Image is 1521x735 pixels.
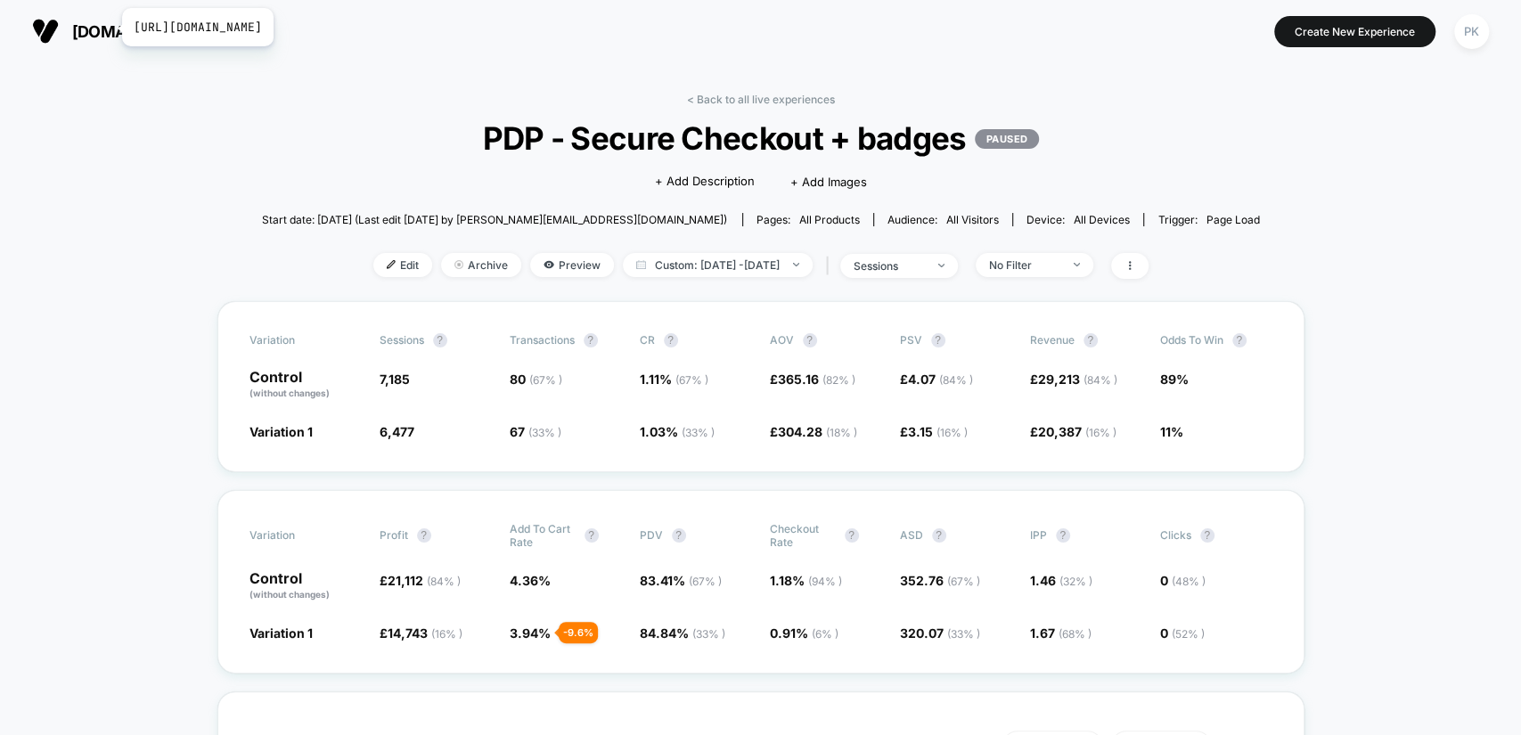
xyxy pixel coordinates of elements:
span: ( 33 % ) [947,627,980,641]
button: ? [1200,528,1214,543]
span: ( 18 % ) [826,426,857,439]
span: Page Load [1206,213,1259,226]
span: Archive [441,253,521,277]
span: 7,185 [380,372,410,387]
span: 84.84 % [640,625,725,641]
span: Revenue [1030,333,1075,347]
span: CR [640,333,655,347]
p: Control [249,370,362,400]
span: ( 6 % ) [812,627,838,641]
button: ? [664,333,678,347]
span: Transactions [510,333,575,347]
button: ? [584,333,598,347]
a: < Back to all live experiences [687,93,835,106]
span: Profit [380,528,408,542]
span: PSV [900,333,922,347]
span: IPP [1030,528,1047,542]
span: [DOMAIN_NAME] [72,22,201,41]
span: Edit [373,253,432,277]
span: + Add Description [655,173,755,191]
span: 4.36 % [510,573,551,588]
button: ? [417,528,431,543]
span: £ [1030,372,1117,387]
button: ? [1084,333,1098,347]
span: ( 67 % ) [529,373,562,387]
span: ASD [900,528,923,542]
span: 21,112 [388,573,461,588]
span: £ [770,424,857,439]
span: ( 84 % ) [1084,373,1117,387]
span: £ [770,372,855,387]
span: 83.41 % [640,573,722,588]
span: + Add Images [790,175,867,189]
span: AOV [770,333,794,347]
span: ( 33 % ) [682,426,715,439]
div: Audience: [887,213,999,226]
span: 1.11 % [640,372,708,387]
span: Add To Cart Rate [510,522,576,549]
span: Checkout Rate [770,522,836,549]
span: ( 16 % ) [1085,426,1116,439]
span: Clicks [1160,528,1191,542]
span: 1.46 [1030,573,1092,588]
span: ( 68 % ) [1059,627,1092,641]
img: end [793,263,799,266]
span: ( 84 % ) [427,575,461,588]
span: 3.94 % [510,625,551,641]
button: ? [1056,528,1070,543]
span: £ [1030,424,1116,439]
span: 0 [1160,625,1205,641]
span: £ [380,573,461,588]
span: ( 16 % ) [431,627,462,641]
span: ( 52 % ) [1172,627,1205,641]
span: (without changes) [249,589,330,600]
button: [DOMAIN_NAME][URL][DOMAIN_NAME] [27,17,207,45]
span: ( 67 % ) [947,575,980,588]
span: PDP - Secure Checkout + badges [312,119,1210,157]
span: ( 33 % ) [528,426,561,439]
button: ? [1232,333,1247,347]
button: ? [803,333,817,347]
span: ( 67 % ) [675,373,708,387]
span: Odds to Win [1160,333,1258,347]
button: PK [1449,13,1494,50]
span: 304.28 [778,424,857,439]
span: ( 82 % ) [822,373,855,387]
span: (without changes) [249,388,330,398]
span: Start date: [DATE] (Last edit [DATE] by [PERSON_NAME][EMAIL_ADDRESS][DOMAIN_NAME]) [262,213,727,226]
span: ( 32 % ) [1059,575,1092,588]
span: 20,387 [1038,424,1116,439]
button: ? [672,528,686,543]
img: end [938,264,944,267]
span: 365.16 [778,372,855,387]
span: 1.18 % [770,573,842,588]
span: £ [900,424,968,439]
span: Device: [1012,213,1143,226]
span: £ [380,625,462,641]
span: ( 67 % ) [689,575,722,588]
button: ? [845,528,859,543]
button: ? [585,528,599,543]
img: Visually logo [32,18,59,45]
span: 67 [510,424,561,439]
span: ( 94 % ) [808,575,842,588]
div: sessions [854,259,925,273]
span: 6,477 [380,424,414,439]
span: Variation [249,333,348,347]
button: ? [932,528,946,543]
span: All Visitors [946,213,999,226]
span: 29,213 [1038,372,1117,387]
span: ( 33 % ) [692,627,725,641]
span: Sessions [380,333,424,347]
div: No Filter [989,258,1060,272]
span: Custom: [DATE] - [DATE] [623,253,813,277]
img: end [1074,263,1080,266]
span: 320.07 [900,625,980,641]
span: 1.03 % [640,424,715,439]
span: ( 16 % ) [936,426,968,439]
p: PAUSED [975,129,1038,149]
img: calendar [636,260,646,269]
div: Trigger: [1157,213,1259,226]
span: | [822,253,840,279]
img: end [454,260,463,269]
